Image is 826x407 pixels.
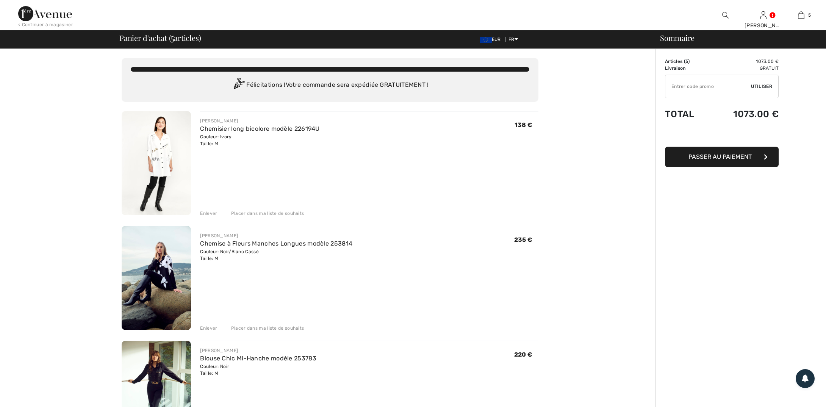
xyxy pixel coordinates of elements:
span: 5 [808,12,811,19]
div: [PERSON_NAME] [745,22,782,30]
div: Sommaire [651,34,821,42]
img: Mes infos [760,11,767,20]
span: FR [508,37,518,42]
img: Euro [480,37,492,43]
button: Passer au paiement [665,147,779,167]
div: [PERSON_NAME] [200,117,319,124]
td: Articles ( ) [665,58,710,65]
span: Passer au paiement [688,153,752,160]
div: Enlever [200,325,217,332]
span: EUR [480,37,504,42]
a: Chemise à Fleurs Manches Longues modèle 253814 [200,240,352,247]
img: recherche [722,11,729,20]
input: Code promo [665,75,751,98]
td: 1073.00 € [710,58,779,65]
div: Enlever [200,210,217,217]
td: Total [665,101,710,127]
div: Félicitations ! Votre commande sera expédiée GRATUITEMENT ! [131,78,529,93]
a: 5 [782,11,820,20]
img: Mon panier [798,11,804,20]
td: 1073.00 € [710,101,779,127]
img: Chemisier long bicolore modèle 226194U [122,111,191,215]
div: Couleur: Noir Taille: M [200,363,316,377]
div: [PERSON_NAME] [200,232,352,239]
div: Couleur: Ivory Taille: M [200,133,319,147]
span: 5 [685,59,688,64]
iframe: PayPal [665,127,779,144]
a: Chemisier long bicolore modèle 226194U [200,125,319,132]
span: Panier d'achat ( articles) [119,34,201,42]
span: 138 € [515,121,533,128]
a: Se connecter [760,11,767,19]
div: < Continuer à magasiner [18,21,73,28]
td: Gratuit [710,65,779,72]
img: Chemise à Fleurs Manches Longues modèle 253814 [122,226,191,330]
img: Congratulation2.svg [231,78,246,93]
img: 1ère Avenue [18,6,72,21]
div: Placer dans ma liste de souhaits [225,210,304,217]
span: 220 € [514,351,533,358]
span: 235 € [514,236,533,243]
div: Couleur: Noir/Blanc Cassé Taille: M [200,248,352,262]
span: Utiliser [751,83,772,90]
span: 5 [171,32,174,42]
a: Blouse Chic Mi-Hanche modèle 253783 [200,355,316,362]
div: Placer dans ma liste de souhaits [225,325,304,332]
td: Livraison [665,65,710,72]
div: [PERSON_NAME] [200,347,316,354]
